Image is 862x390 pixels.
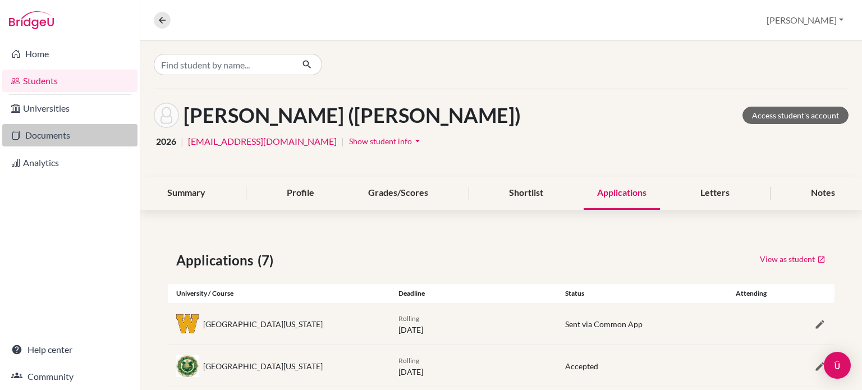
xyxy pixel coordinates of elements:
a: Help center [2,338,137,361]
div: Grades/Scores [355,177,442,210]
div: Status [557,288,723,299]
span: Rolling [398,314,419,323]
a: Documents [2,124,137,146]
a: [EMAIL_ADDRESS][DOMAIN_NAME] [188,135,337,148]
span: | [341,135,344,148]
img: us_wmi_zpj0gh1u.png [176,314,199,333]
a: Analytics [2,152,137,174]
input: Find student by name... [154,54,293,75]
span: Applications [176,250,258,270]
span: Rolling [398,356,419,365]
div: Profile [273,177,328,210]
button: Show student infoarrow_drop_down [349,132,424,150]
a: View as student [759,250,826,268]
a: Students [2,70,137,92]
img: Bridge-U [9,11,54,29]
div: [DATE] [390,354,557,378]
img: us_und_m2rocbsk.jpeg [176,355,199,377]
i: arrow_drop_down [412,135,423,146]
div: [GEOGRAPHIC_DATA][US_STATE] [203,318,323,330]
a: Community [2,365,137,388]
a: Access student's account [742,107,849,124]
h1: [PERSON_NAME] ([PERSON_NAME]) [184,103,521,127]
div: Attending [723,288,779,299]
div: Open Intercom Messenger [824,352,851,379]
div: Summary [154,177,219,210]
span: Show student info [349,136,412,146]
a: Universities [2,97,137,120]
span: (7) [258,250,278,270]
div: Deadline [390,288,557,299]
button: [PERSON_NAME] [762,10,849,31]
div: [GEOGRAPHIC_DATA][US_STATE] [203,360,323,372]
div: Applications [584,177,660,210]
div: University / Course [168,288,390,299]
span: Accepted [565,361,598,371]
img: HanGyeol (Alex) Kim's avatar [154,103,179,128]
span: Sent via Common App [565,319,643,329]
div: Notes [797,177,849,210]
div: Letters [687,177,743,210]
div: [DATE] [390,312,557,336]
span: 2026 [156,135,176,148]
span: | [181,135,184,148]
a: Home [2,43,137,65]
div: Shortlist [496,177,557,210]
